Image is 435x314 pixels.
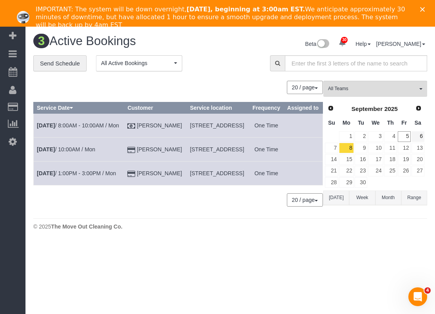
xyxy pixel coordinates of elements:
th: Service location [187,102,249,114]
span: 2025 [384,105,398,112]
td: Schedule date [34,162,124,185]
div: © 2025 [33,223,427,231]
b: [DATE] [37,146,55,152]
td: Schedule date [34,138,124,162]
a: 5 [398,131,411,142]
span: Tuesday [358,120,364,126]
td: Service location [187,114,249,138]
button: 20 / page [287,81,323,94]
th: Assigned to [284,102,323,114]
button: Month [375,191,401,205]
td: Customer [124,114,187,138]
a: Send Schedule [33,55,87,72]
td: Assigned to [284,162,323,185]
th: Customer [124,102,187,114]
td: Schedule date [34,114,124,138]
div: IMPORTANT: The system will be down overnight, We anticipate approximately 30 minutes of downtime,... [36,5,406,29]
button: All Teams [323,81,427,97]
a: 29 [339,177,353,188]
b: [DATE], beginning at 3:00am EST. [187,5,305,13]
span: 4 [424,287,431,294]
span: Friday [401,120,407,126]
a: 6 [411,131,424,142]
input: Enter the first 3 letters of the name to search [285,55,427,71]
a: 28 [325,177,338,188]
a: 2 [355,131,368,142]
span: September [352,105,383,112]
b: [DATE] [37,122,55,129]
a: 16 [355,154,368,165]
span: [STREET_ADDRESS] [190,146,244,152]
button: [DATE] [323,191,349,205]
span: 3 [33,34,49,48]
button: 20 / page [287,193,323,207]
img: New interface [316,39,329,49]
span: Sunday [328,120,335,126]
a: 13 [411,143,424,153]
a: 15 [339,154,353,165]
a: [DATE]/ 10:00AM / Mon [37,146,95,152]
span: Next [415,105,422,111]
a: [PERSON_NAME] [137,146,182,152]
a: 12 [398,143,411,153]
td: Customer [124,138,187,162]
a: 14 [325,154,338,165]
td: Service location [187,162,249,185]
a: 7 [325,143,338,153]
td: Customer [124,162,187,185]
a: 26 [398,166,411,176]
a: 25 [384,166,397,176]
a: Help [355,41,371,47]
span: Saturday [415,120,421,126]
a: 10 [368,143,383,153]
td: Assigned to [284,138,323,162]
a: 9 [355,143,368,153]
i: Credit Card Payment [127,171,135,177]
button: Week [349,191,375,205]
th: Frequency [249,102,284,114]
h1: Active Bookings [33,34,225,48]
a: 4 [384,131,397,142]
td: Frequency [249,138,284,162]
span: Thursday [387,120,394,126]
b: [DATE] [37,170,55,176]
i: Check Payment [127,123,135,129]
img: Profile image for Ellie [17,11,29,24]
a: 21 [325,166,338,176]
td: Service location [187,138,249,162]
i: Credit Card Payment [127,147,135,153]
a: [DATE]/ 8:00AM - 10:00AM / Mon [37,122,119,129]
span: [STREET_ADDRESS] [190,170,244,176]
span: Monday [343,120,350,126]
span: Prev [328,105,334,111]
a: 8 [339,143,353,153]
a: 11 [384,143,397,153]
span: All Active Bookings [101,59,172,67]
th: Service Date [34,102,124,114]
a: [PERSON_NAME] [376,41,425,47]
a: 30 [335,34,350,52]
a: Beta [305,41,330,47]
a: 18 [384,154,397,165]
a: 24 [368,166,383,176]
span: All Teams [328,85,417,92]
a: 27 [411,166,424,176]
span: Wednesday [372,120,380,126]
strong: The Move Out Cleaning Co. [51,223,122,230]
td: Assigned to [284,114,323,138]
td: Frequency [249,162,284,185]
a: 22 [339,166,353,176]
a: 20 [411,154,424,165]
a: 19 [398,154,411,165]
button: Range [401,191,427,205]
a: Prev [325,103,336,114]
a: [DATE]/ 1:00PM - 3:00PM / Mon [37,170,116,176]
nav: Pagination navigation [287,81,323,94]
td: Frequency [249,114,284,138]
a: [PERSON_NAME] [137,170,182,176]
div: Close [420,7,428,12]
a: 3 [368,131,383,142]
nav: Pagination navigation [287,193,323,207]
a: 1 [339,131,353,142]
button: All Active Bookings [96,55,182,71]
